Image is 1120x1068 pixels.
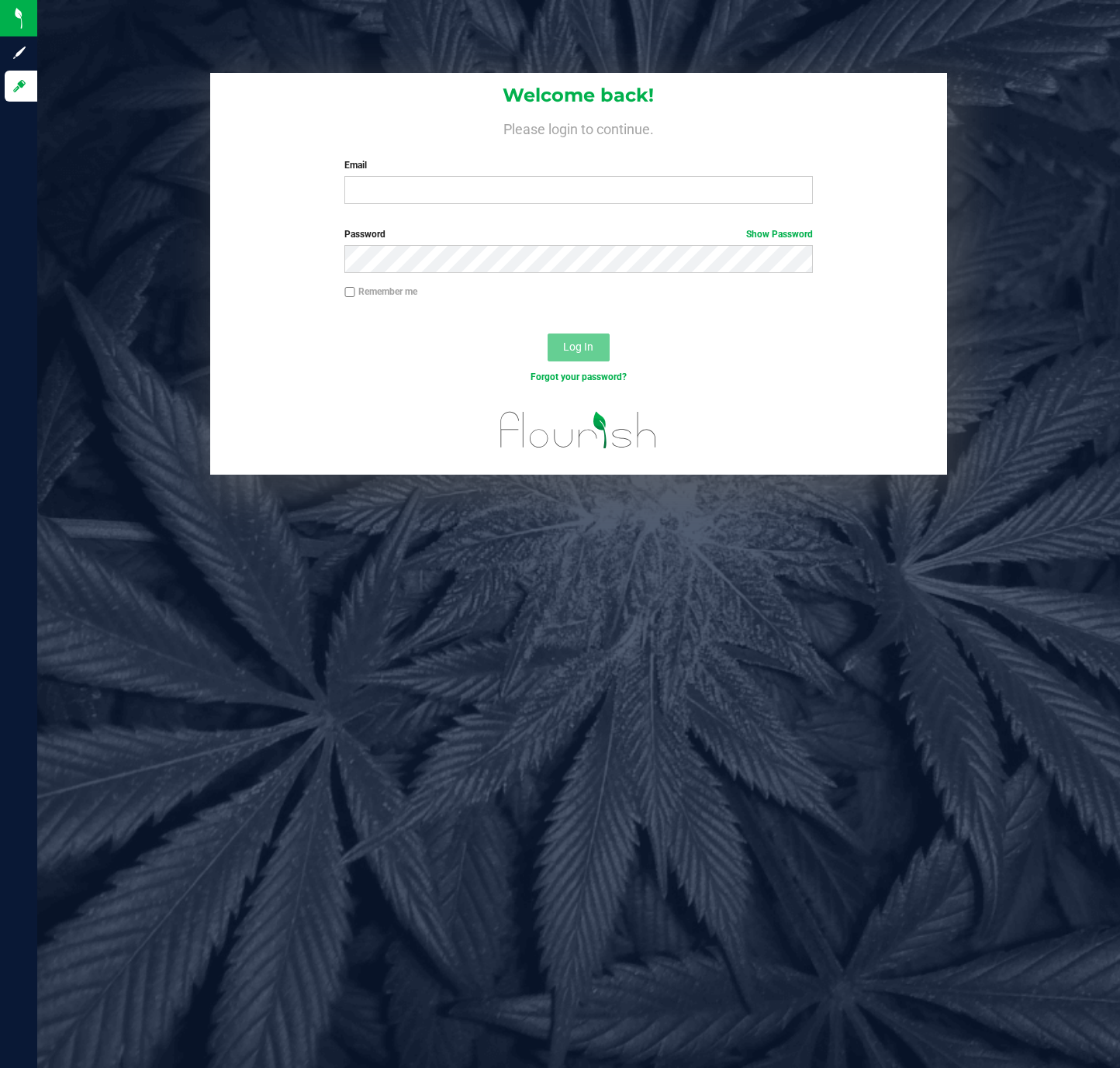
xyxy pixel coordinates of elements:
h1: Welcome back! [210,85,948,105]
button: Log In [548,334,610,361]
a: Forgot your password? [531,372,627,382]
span: Password [344,229,385,240]
input: Remember me [344,287,355,298]
h4: Please login to continue. [210,118,948,137]
img: flourish_logo.svg [486,400,671,459]
label: Email [344,158,813,172]
label: Remember me [344,285,417,299]
inline-svg: Sign up [12,45,27,60]
span: Log In [563,340,593,353]
inline-svg: Log in [12,78,27,94]
a: Show Password [746,229,813,240]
